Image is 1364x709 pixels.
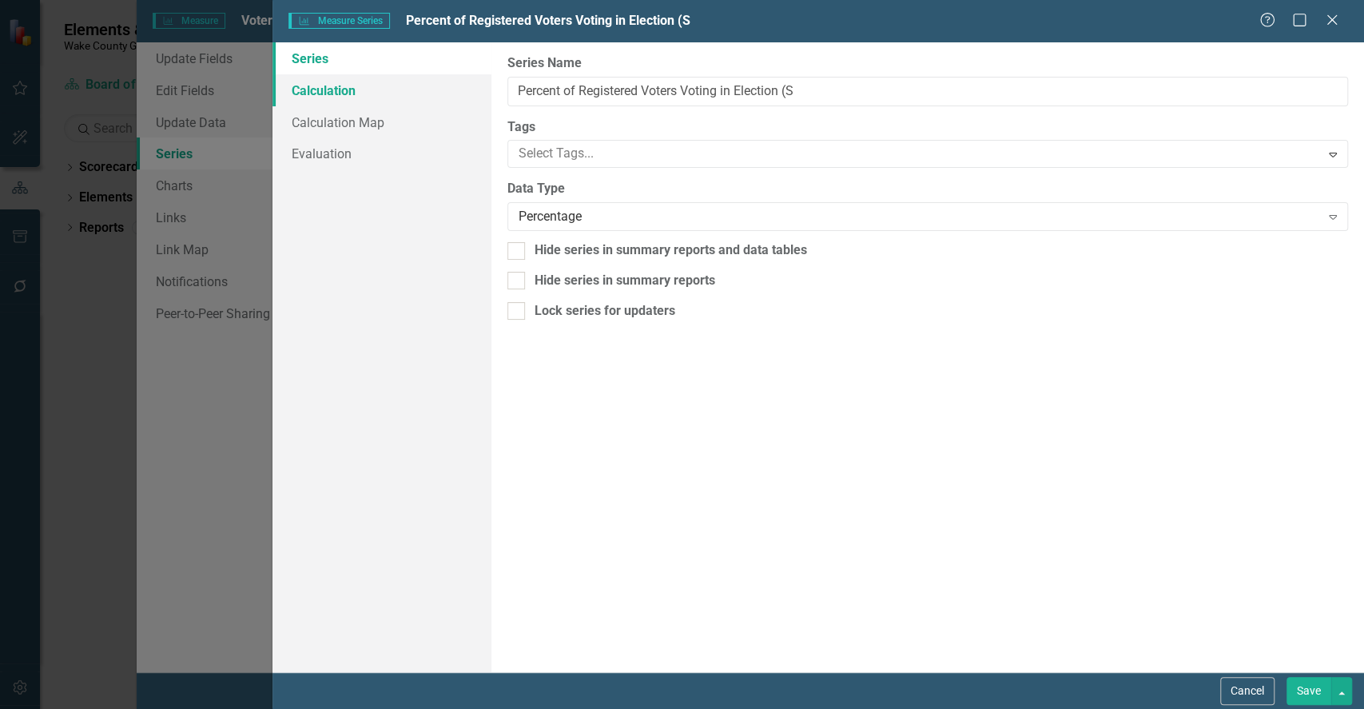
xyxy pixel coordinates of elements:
a: Evaluation [272,137,491,169]
label: Series Name [507,54,1348,73]
span: Measure Series [288,13,389,29]
label: Data Type [507,180,1348,198]
input: Series Name [507,77,1348,106]
a: Calculation [272,74,491,106]
button: Save [1286,677,1331,705]
div: Percentage [519,208,1320,226]
div: Hide series in summary reports [535,272,715,290]
button: Cancel [1220,677,1275,705]
div: Hide series in summary reports and data tables [535,241,807,260]
a: Calculation Map [272,106,491,138]
div: Lock series for updaters [535,302,675,321]
span: Percent of Registered Voters Voting in Election (S [406,13,690,28]
a: Series [272,42,491,74]
label: Tags [507,118,1348,137]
